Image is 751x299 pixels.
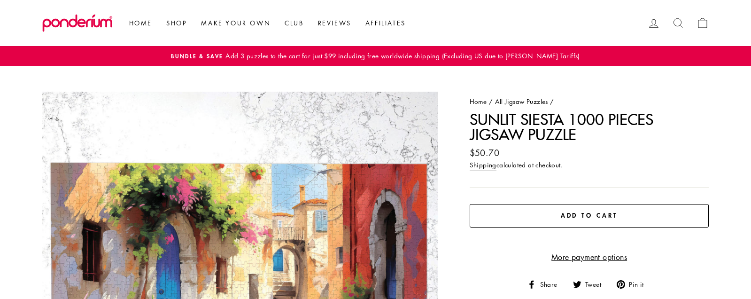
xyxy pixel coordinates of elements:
[122,15,159,31] a: Home
[117,15,413,31] ul: Primary
[159,15,194,31] a: Shop
[584,279,608,290] span: Tweet
[45,51,707,61] a: Bundle & SaveAdd 3 puzzles to the cart for just $99 including free worldwide shipping (Excluding ...
[42,14,113,32] img: Ponderium
[470,111,709,142] h1: Sunlit Siesta 1000 Pieces Jigsaw Puzzle
[561,211,618,220] span: Add to cart
[539,279,565,290] span: Share
[495,96,548,106] a: All Jigsaw Puzzles
[470,147,499,158] span: $50.70
[311,15,358,31] a: Reviews
[470,252,709,264] a: More payment options
[358,15,413,31] a: Affiliates
[223,51,580,60] span: Add 3 puzzles to the cart for just $99 including free worldwide shipping (Excluding US due to [PE...
[627,279,650,290] span: Pin it
[278,15,310,31] a: Club
[470,96,709,107] nav: breadcrumbs
[470,204,709,228] button: Add to cart
[489,96,493,106] span: /
[171,52,223,60] span: Bundle & Save
[194,15,278,31] a: Make Your Own
[470,96,487,106] a: Home
[470,160,496,171] a: Shipping
[550,96,554,106] span: /
[470,160,709,171] div: calculated at checkout.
